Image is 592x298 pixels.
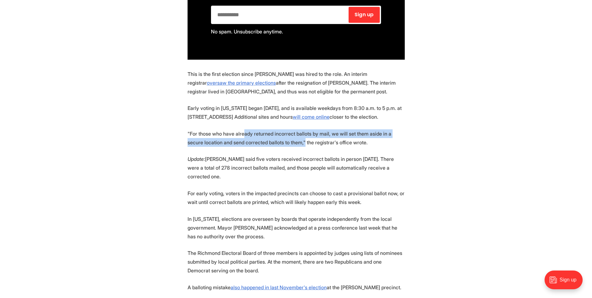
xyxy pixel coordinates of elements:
[188,249,405,275] p: The Richmond Electoral Board of three members is appointed by judges using lists of nominees subm...
[355,12,374,17] span: Sign up
[188,215,405,241] p: In [US_STATE], elections are overseen by boards that operate independently from the local governm...
[188,156,205,162] em: Update:
[188,155,405,181] p: [PERSON_NAME] said five voters received incorrect ballots in person [DATE]. There were a total of...
[188,70,405,96] p: This is the first election since [PERSON_NAME] was hired to the role. An interim registrar after ...
[349,7,380,23] button: Sign up
[188,283,405,292] p: A balloting mistake at the [PERSON_NAME] precinct.
[211,28,283,35] span: No spam. Unsubscribe anytime.
[293,114,330,120] a: will come online
[188,104,405,121] p: Early voting in [US_STATE] began [DATE], and is available weekdays from 8:30 a.m. to 5 p.m. at [S...
[231,284,327,291] a: also happened in last November's election
[188,129,405,147] p: "For those who have already returned incorrect ballots by mail, we will set them aside in a secur...
[207,80,276,86] a: oversaw the primary elections
[188,189,405,206] p: For early voting, voters in the impacted precincts can choose to cast a provisional ballot now, o...
[539,267,592,298] iframe: portal-trigger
